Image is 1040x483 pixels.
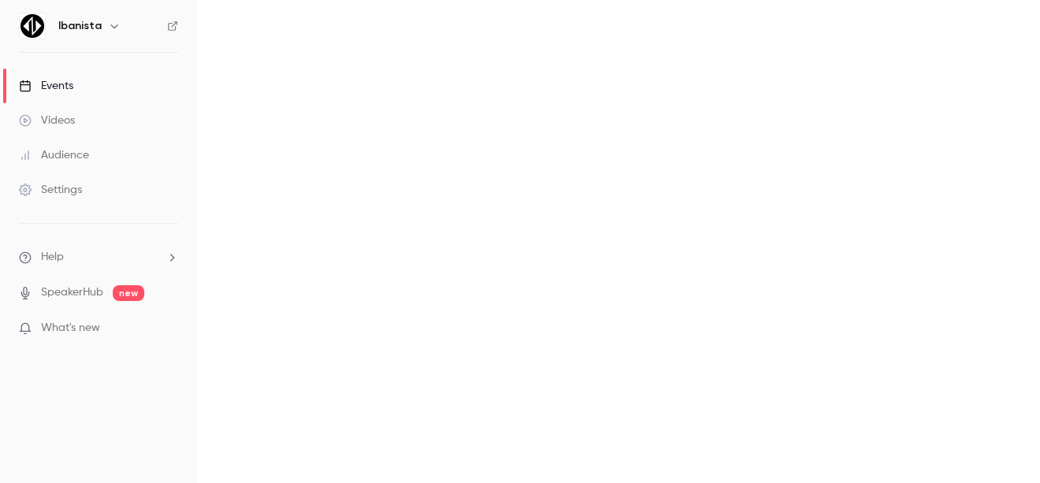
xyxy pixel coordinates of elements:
[20,13,45,39] img: Ibanista
[19,182,82,198] div: Settings
[19,78,73,94] div: Events
[113,285,144,301] span: new
[41,284,103,301] a: SpeakerHub
[19,113,75,128] div: Videos
[19,249,178,266] li: help-dropdown-opener
[41,249,64,266] span: Help
[58,18,102,34] h6: Ibanista
[19,147,89,163] div: Audience
[41,320,100,336] span: What's new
